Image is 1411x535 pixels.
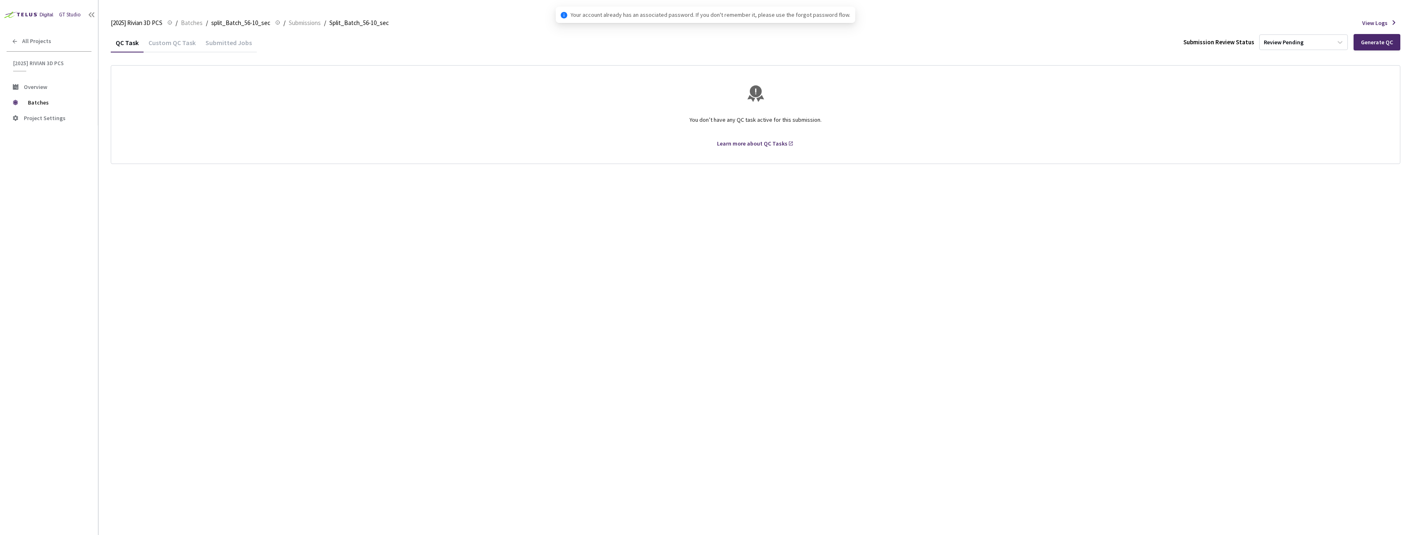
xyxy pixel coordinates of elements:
[1183,37,1254,47] div: Submission Review Status
[111,39,144,52] div: QC Task
[211,18,270,28] span: split_Batch_56-10_sec
[287,18,322,27] a: Submissions
[121,109,1390,139] div: You don’t have any QC task active for this submission.
[571,10,850,19] span: Your account already has an associated password. If you don't remember it, please use the forgot ...
[24,83,47,91] span: Overview
[28,94,84,111] span: Batches
[1361,39,1393,46] div: Generate QC
[201,39,257,52] div: Submitted Jobs
[561,12,567,18] span: info-circle
[717,139,788,148] div: Learn more about QC Tasks
[176,18,178,28] li: /
[144,39,201,52] div: Custom QC Task
[289,18,321,28] span: Submissions
[111,18,162,28] span: [2025] Rivian 3D PCS
[181,18,203,28] span: Batches
[206,18,208,28] li: /
[179,18,204,27] a: Batches
[329,18,389,28] span: Split_Batch_56-10_sec
[13,60,87,67] span: [2025] Rivian 3D PCS
[24,114,66,122] span: Project Settings
[1362,18,1388,27] span: View Logs
[283,18,285,28] li: /
[22,38,51,45] span: All Projects
[1264,39,1304,46] div: Review Pending
[324,18,326,28] li: /
[59,11,81,19] div: GT Studio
